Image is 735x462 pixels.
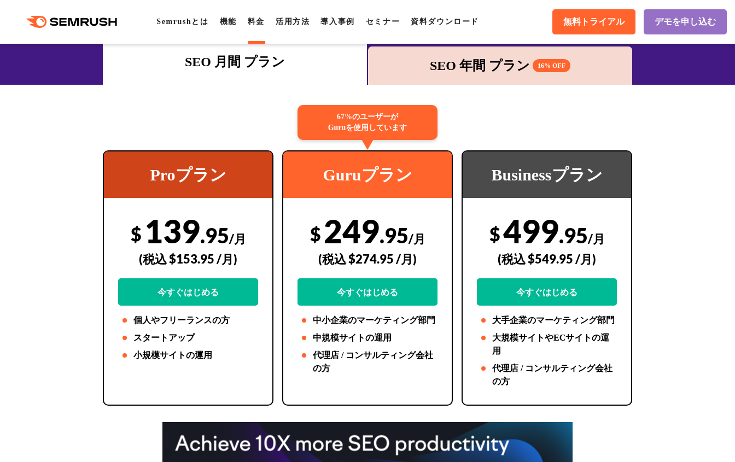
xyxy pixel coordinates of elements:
[220,17,237,26] a: 機能
[563,16,625,28] span: 無料トライアル
[283,151,452,198] div: Guruプラン
[380,223,409,248] span: .95
[297,239,437,278] div: (税込 $274.95 /月)
[297,331,437,344] li: 中規模サイトの運用
[104,151,272,198] div: Proプラン
[489,223,500,245] span: $
[118,349,258,362] li: 小規模サイトの運用
[477,314,617,327] li: 大手企業のマーケティング部門
[310,223,321,245] span: $
[248,17,265,26] a: 料金
[477,278,617,306] a: 今すぐはじめる
[411,17,479,26] a: 資料ダウンロード
[533,59,570,72] span: 16% OFF
[131,223,142,245] span: $
[276,17,310,26] a: 活用方法
[297,314,437,327] li: 中小企業のマーケティング部門
[297,278,437,306] a: 今すぐはじめる
[118,331,258,344] li: スタートアップ
[366,17,400,26] a: セミナー
[477,362,617,388] li: 代理店 / コンサルティング会社の方
[297,212,437,306] div: 249
[655,16,716,28] span: デモを申し込む
[118,314,258,327] li: 個人やフリーランスの方
[297,105,437,140] div: 67%のユーザーが Guruを使用しています
[118,239,258,278] div: (税込 $153.95 /月)
[200,223,229,248] span: .95
[477,212,617,306] div: 499
[588,231,605,246] span: /月
[156,17,208,26] a: Semrushとは
[644,9,727,34] a: デモを申し込む
[118,212,258,306] div: 139
[409,231,425,246] span: /月
[559,223,588,248] span: .95
[118,278,258,306] a: 今すぐはじめる
[477,239,617,278] div: (税込 $549.95 /月)
[477,331,617,358] li: 大規模サイトやECサイトの運用
[320,17,354,26] a: 導入事例
[297,349,437,375] li: 代理店 / コンサルティング会社の方
[463,151,631,198] div: Businessプラン
[374,56,627,75] div: SEO 年間 プラン
[108,52,361,72] div: SEO 月間 プラン
[552,9,635,34] a: 無料トライアル
[229,231,246,246] span: /月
